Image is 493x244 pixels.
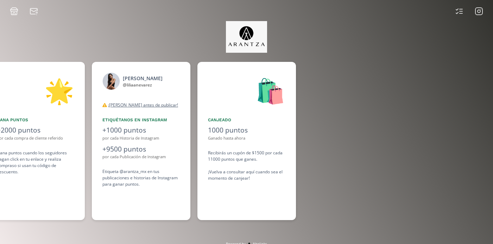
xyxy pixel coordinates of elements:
[102,168,180,187] div: Etiqueta @arantza_mx en tus publicaciones e historias de Instagram para ganar puntos.
[102,72,120,90] img: 472866662_2015896602243155_15014156077129679_n.jpg
[226,21,267,53] img: jpq5Bx5xx2a5
[108,102,178,108] u: ¡[PERSON_NAME] antes de publicar!
[102,135,180,141] div: por cada Historia de Instagram
[208,150,285,181] div: Recibirás un cupón de $1500 por cada 11000 puntos que ganes. ¡Vuelva a consultar aquí cuando sea ...
[102,125,180,135] div: +1000 puntos
[208,125,285,135] div: 1000 puntos
[208,72,285,108] div: 🛍️
[208,117,285,123] div: Canjeado
[102,154,180,160] div: por cada Publicación de Instagram
[208,135,285,141] div: Ganado hasta ahora
[102,117,180,123] div: Etiquétanos en Instagram
[123,75,163,82] div: [PERSON_NAME]
[123,82,163,88] div: @ liliaanevarez
[102,144,180,154] div: +9500 puntos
